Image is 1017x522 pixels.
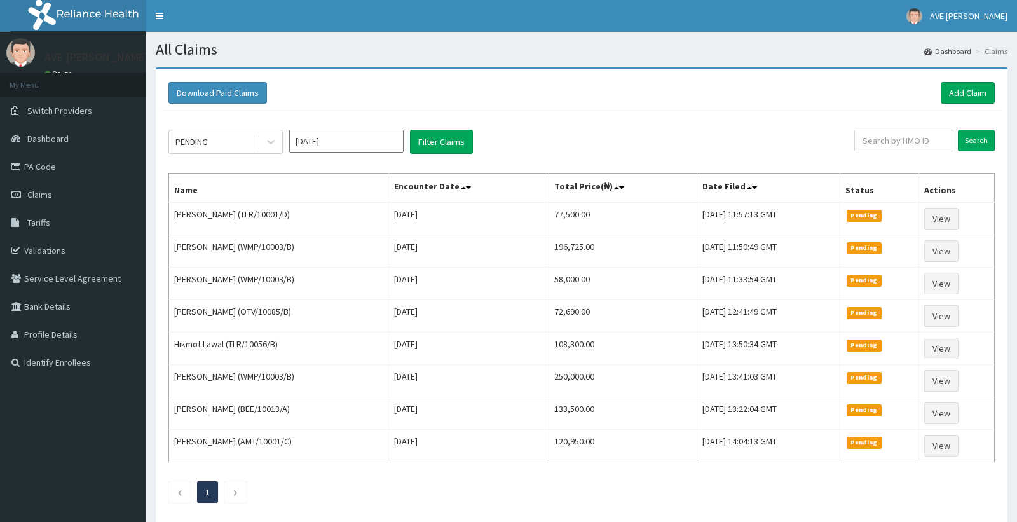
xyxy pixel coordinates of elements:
a: Dashboard [924,46,971,57]
a: View [924,208,959,230]
span: Pending [847,242,882,254]
td: [PERSON_NAME] (WMP/10003/B) [169,365,389,397]
td: [PERSON_NAME] (AMT/10001/C) [169,430,389,462]
td: [DATE] 13:41:03 GMT [697,365,840,397]
td: [DATE] [388,235,549,268]
span: Pending [847,210,882,221]
th: Status [840,174,919,203]
a: Previous page [177,486,182,498]
div: PENDING [175,135,208,148]
th: Actions [918,174,994,203]
span: Tariffs [27,217,50,228]
td: [DATE] 11:57:13 GMT [697,202,840,235]
a: View [924,402,959,424]
a: Page 1 is your current page [205,486,210,498]
span: Dashboard [27,133,69,144]
a: Add Claim [941,82,995,104]
td: [DATE] [388,202,549,235]
td: 196,725.00 [549,235,697,268]
span: Pending [847,340,882,351]
td: [DATE] 12:41:49 GMT [697,300,840,333]
td: [DATE] [388,365,549,397]
td: [DATE] 11:50:49 GMT [697,235,840,268]
li: Claims [973,46,1007,57]
a: View [924,338,959,359]
span: Pending [847,275,882,286]
span: Switch Providers [27,105,92,116]
td: [PERSON_NAME] (BEE/10013/A) [169,397,389,430]
td: 77,500.00 [549,202,697,235]
th: Date Filed [697,174,840,203]
input: Search by HMO ID [854,130,954,151]
button: Download Paid Claims [168,82,267,104]
a: View [924,273,959,294]
td: [PERSON_NAME] (WMP/10003/B) [169,268,389,300]
span: Pending [847,404,882,416]
td: 108,300.00 [549,333,697,365]
a: Next page [233,486,238,498]
th: Encounter Date [388,174,549,203]
td: [DATE] 14:04:13 GMT [697,430,840,462]
span: AVE [PERSON_NAME] [930,10,1007,22]
a: View [924,435,959,457]
span: Pending [847,372,882,383]
td: [PERSON_NAME] (TLR/10001/D) [169,202,389,235]
td: [PERSON_NAME] (OTV/10085/B) [169,300,389,333]
td: 133,500.00 [549,397,697,430]
p: AVE [PERSON_NAME] [44,52,149,63]
td: [PERSON_NAME] (WMP/10003/B) [169,235,389,268]
a: View [924,240,959,262]
td: [DATE] [388,300,549,333]
button: Filter Claims [410,130,473,154]
span: Pending [847,307,882,319]
td: 58,000.00 [549,268,697,300]
input: Search [958,130,995,151]
img: User Image [6,38,35,67]
th: Name [169,174,389,203]
span: Pending [847,437,882,448]
td: [DATE] 13:50:34 GMT [697,333,840,365]
a: View [924,305,959,327]
td: 120,950.00 [549,430,697,462]
span: Claims [27,189,52,200]
a: View [924,370,959,392]
td: 72,690.00 [549,300,697,333]
td: Hikmot Lawal (TLR/10056/B) [169,333,389,365]
input: Select Month and Year [289,130,404,153]
td: 250,000.00 [549,365,697,397]
td: [DATE] [388,397,549,430]
td: [DATE] [388,333,549,365]
h1: All Claims [156,41,1007,58]
td: [DATE] 13:22:04 GMT [697,397,840,430]
th: Total Price(₦) [549,174,697,203]
td: [DATE] 11:33:54 GMT [697,268,840,300]
td: [DATE] [388,268,549,300]
td: [DATE] [388,430,549,462]
img: User Image [906,8,922,24]
a: Online [44,69,75,78]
